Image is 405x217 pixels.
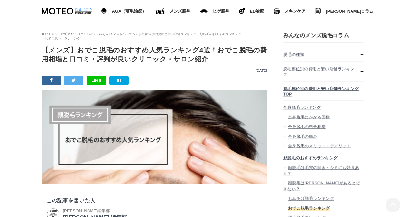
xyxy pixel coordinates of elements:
a: 全身脱毛のメリット・デメリット [283,141,364,151]
img: ED（勃起不全）治療 [156,8,165,14]
span: 全身脱毛の料金相場 [288,124,325,129]
a: 全身脱毛の痛み [283,132,364,141]
a: メンズ脱毛TOP [51,32,74,36]
a: ヒゲ脱毛 ED治療 [239,7,264,15]
p: [DATE] [42,69,267,72]
a: 全身脱毛にかかる回数 [283,112,364,122]
span: 顔脱毛は[PERSON_NAME]があるとできない？ [283,181,360,191]
a: 脱毛部位別の費用と安い店舗ランキング [283,62,364,81]
span: 全身脱毛にかかる回数 [288,115,330,119]
a: 全身脱毛の料金相場 [283,122,364,132]
a: 脱毛の種類 [283,48,364,61]
span: ED治療 [250,9,264,13]
span: 全身脱毛の痛み [288,134,317,139]
span: 顔脱毛は毛穴の開き・シミにも効果あり？ [283,165,359,176]
img: MOTEO DATSUMOU [42,8,92,14]
a: 脱毛部位別の費用と安い店舗ランキング [139,32,197,36]
a: スキンケア [274,7,305,15]
p: この記事を書いた人 [46,197,262,204]
img: みんなのMOTEOコラム [315,8,321,14]
a: 全身脱毛ランキング [283,101,364,113]
span: メンズ脱毛 [169,9,190,13]
a: みんなのMOTEOコラム [PERSON_NAME]コラム [315,7,373,15]
a: 顔脱毛のおすすめランキング [283,151,364,163]
span: 全身脱毛のメリット・デメリット [288,144,351,148]
a: おでこ脱毛ランキング [283,203,330,213]
span: スキンケア [284,9,305,13]
img: B! [117,79,121,82]
span: 脱毛部位別の費用と安い店舗ランキングTOP [283,86,359,97]
a: メンズ脱毛 ヒゲ脱毛 [200,8,229,14]
span: [PERSON_NAME]編集部 [63,208,110,213]
a: もみあげ脱毛ランキング [283,194,364,203]
a: 顔脱毛は[PERSON_NAME]があるとできない？ [283,178,364,194]
img: おでこ脱毛のおすすめ人気ランキング [42,90,267,184]
a: AGA（薄毛治療） AGA（薄毛治療） [101,7,147,15]
li: おでこ脱毛 ランキング [43,36,80,41]
a: 顔脱毛は毛穴の開き・シミにも効果あり？ [283,163,364,178]
img: 総合トップへ [75,8,92,11]
span: おでこ脱毛ランキング [288,206,330,211]
h3: みんなのメンズ脱毛コラム [283,32,364,39]
img: AGA（薄毛治療） [101,8,107,14]
img: PAGE UP [386,198,400,212]
a: コラムTOP [77,32,93,36]
a: ED（勃起不全）治療 メンズ脱毛 [156,6,190,16]
img: ヒゲ脱毛 [239,8,245,14]
h1: 【メンズ】おでこ脱毛のおすすめ人気ランキング4選！おでこ脱毛の費用相場と口コミ・評判が良いクリニック・サロン紹介 [42,46,267,64]
span: ヒゲ脱毛 [213,9,229,13]
span: AGA（薄毛治療） [112,9,146,13]
a: TOP [42,33,48,36]
span: もみあげ脱毛ランキング [288,196,334,201]
img: メンズ脱毛 [200,9,208,13]
span: [PERSON_NAME]コラム [326,9,373,13]
a: 脱毛部位別の費用と安い店舗ランキングTOP [283,82,364,100]
a: 顔脱毛のおすすめランキング [200,32,242,36]
img: LINE [92,79,101,82]
a: みんなのメンズ脱毛コラム [97,32,135,36]
span: 脱毛部位別の費用と安い店舗ランキング [283,66,354,77]
span: 脱毛の種類 [283,52,304,57]
span: 全身脱毛ランキング [283,105,321,110]
span: 顔脱毛のおすすめランキング [283,156,338,160]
